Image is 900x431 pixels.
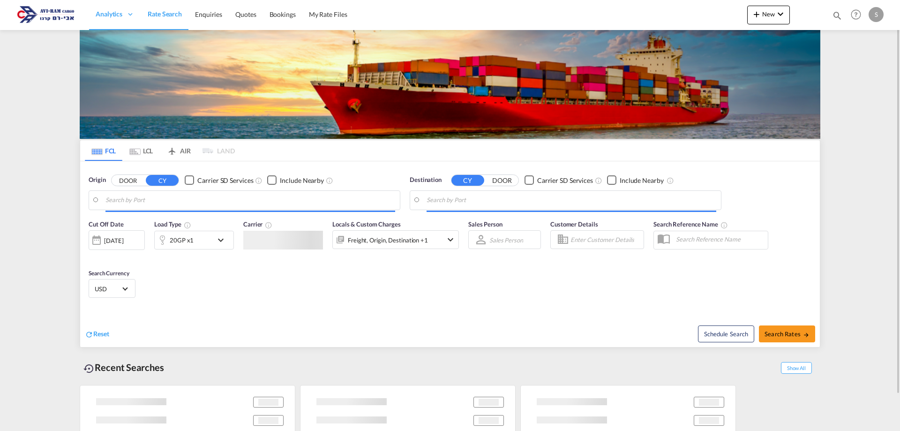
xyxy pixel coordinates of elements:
div: Help [848,7,869,23]
input: Search by Port [105,193,395,207]
md-icon: Unchecked: Ignores neighbouring ports when fetching rates.Checked : Includes neighbouring ports w... [667,177,674,184]
span: Cut Off Date [89,220,124,228]
span: Bookings [270,10,296,18]
div: 20GP x1icon-chevron-down [154,231,234,250]
div: S [869,7,884,22]
span: Enquiries [195,10,222,18]
span: Search Currency [89,270,129,277]
button: Note: By default Schedule search will only considerorigin ports, destination ports and cut off da... [698,325,754,342]
div: Include Nearby [620,176,664,185]
button: CY [146,175,179,186]
span: My Rate Files [309,10,347,18]
md-icon: Unchecked: Search for CY (Container Yard) services for all selected carriers.Checked : Search for... [595,177,602,184]
md-icon: Unchecked: Search for CY (Container Yard) services for all selected carriers.Checked : Search for... [255,177,262,184]
md-checkbox: Checkbox No Ink [185,175,253,185]
span: New [751,10,786,18]
button: Search Ratesicon-arrow-right [759,325,815,342]
span: Search Rates [765,330,810,338]
div: Freight Origin Destination Factory Stuffing [348,234,428,247]
md-icon: icon-chevron-down [445,234,456,245]
md-icon: Unchecked: Ignores neighbouring ports when fetching rates.Checked : Includes neighbouring ports w... [326,177,333,184]
md-icon: icon-chevron-down [775,8,786,20]
div: Recent Searches [80,357,168,378]
md-pagination-wrapper: Use the left and right arrow keys to navigate between tabs [85,140,235,161]
span: Show All [781,362,812,374]
md-icon: icon-plus 400-fg [751,8,762,20]
md-tab-item: AIR [160,140,197,161]
md-tab-item: FCL [85,140,122,161]
span: Destination [410,175,442,185]
img: LCL+%26+FCL+BACKGROUND.png [80,30,820,139]
button: DOOR [112,175,144,186]
img: 166978e0a5f911edb4280f3c7a976193.png [14,4,77,25]
input: Search Reference Name [671,232,768,246]
span: Customer Details [550,220,598,228]
md-checkbox: Checkbox No Ink [267,175,324,185]
input: Enter Customer Details [570,233,641,247]
span: Locals & Custom Charges [332,220,401,228]
div: 20GP x1 [170,234,194,247]
button: DOOR [486,175,518,186]
md-icon: icon-magnify [832,10,842,21]
span: Origin [89,175,105,185]
span: Carrier [243,220,272,228]
md-icon: icon-airplane [166,145,178,152]
div: Include Nearby [280,176,324,185]
md-icon: icon-backup-restore [83,363,95,374]
div: icon-refreshReset [85,329,109,340]
span: Load Type [154,220,191,228]
button: icon-plus 400-fgNewicon-chevron-down [747,6,790,24]
div: Carrier SD Services [197,176,253,185]
span: Rate Search [148,10,182,18]
span: Quotes [235,10,256,18]
div: Carrier SD Services [537,176,593,185]
input: Search by Port [427,193,716,207]
div: icon-magnify [832,10,842,24]
div: [DATE] [104,236,123,245]
md-checkbox: Checkbox No Ink [607,175,664,185]
div: [DATE] [89,230,145,250]
md-icon: icon-arrow-right [803,332,810,338]
md-select: Select Currency: $ USDUnited States Dollar [94,282,130,295]
span: Search Reference Name [653,220,728,228]
md-icon: icon-chevron-down [215,234,231,246]
md-checkbox: Checkbox No Ink [525,175,593,185]
md-icon: Your search will be saved by the below given name [720,221,728,229]
button: CY [451,175,484,186]
span: USD [95,285,121,293]
md-select: Sales Person [488,233,524,247]
div: Freight Origin Destination Factory Stuffingicon-chevron-down [332,230,459,249]
span: Analytics [96,9,122,19]
md-datepicker: Select [89,249,96,262]
div: Origin DOOR CY Checkbox No InkUnchecked: Search for CY (Container Yard) services for all selected... [80,161,820,347]
md-tab-item: LCL [122,140,160,161]
md-icon: icon-refresh [85,330,93,339]
span: Sales Person [468,220,502,228]
span: Help [848,7,864,23]
span: Reset [93,330,109,338]
md-icon: icon-information-outline [184,221,191,229]
md-icon: The selected Trucker/Carrierwill be displayed in the rate results If the rates are from another f... [265,221,272,229]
